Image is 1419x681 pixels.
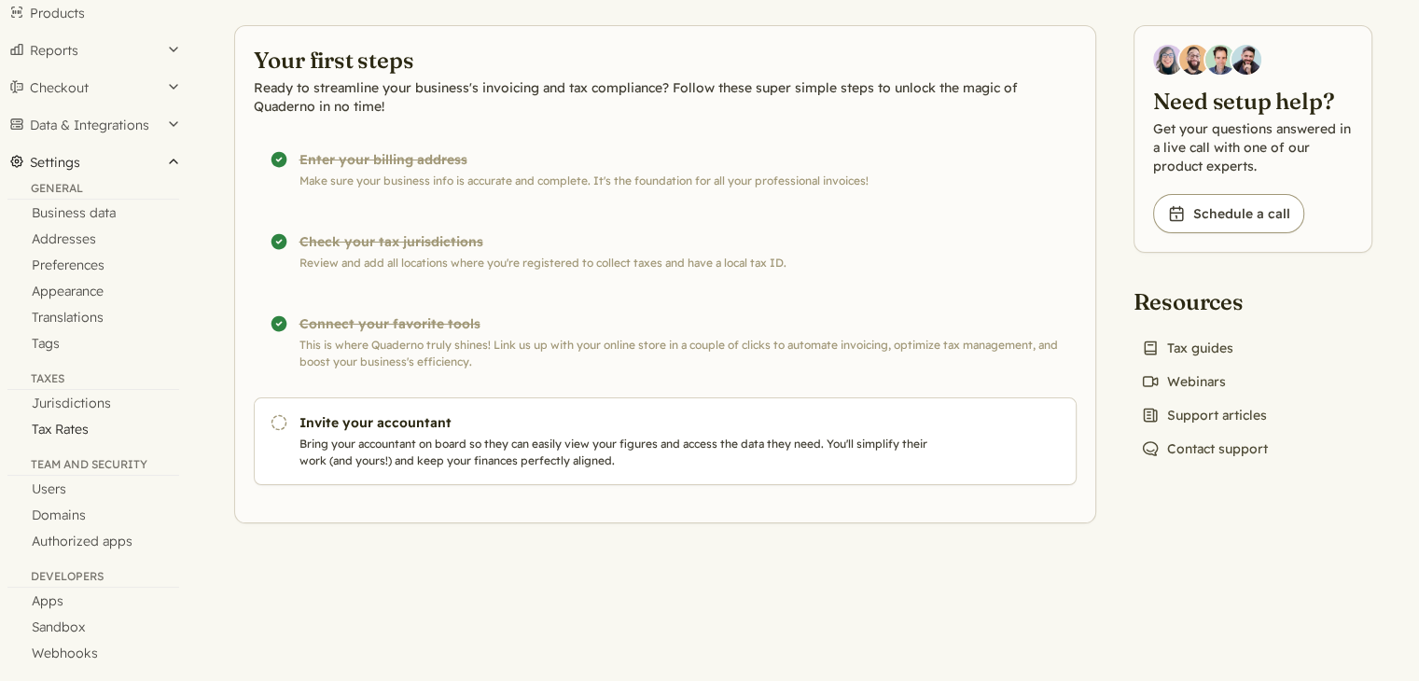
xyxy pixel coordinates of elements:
[254,78,1077,116] p: Ready to streamline your business's invoicing and tax compliance? Follow these super simple steps...
[1134,335,1241,361] a: Tax guides
[7,181,179,200] div: General
[254,45,1077,75] h2: Your first steps
[7,457,179,476] div: Team and security
[7,371,179,390] div: Taxes
[1134,368,1233,395] a: Webinars
[1134,402,1274,428] a: Support articles
[1153,194,1304,233] a: Schedule a call
[7,569,179,588] div: Developers
[1231,45,1261,75] img: Javier Rubio, DevRel at Quaderno
[1153,86,1353,116] h2: Need setup help?
[1153,119,1353,175] p: Get your questions answered in a live call with one of our product experts.
[299,436,936,469] p: Bring your accountant on board so they can easily view your figures and access the data they need...
[1134,286,1275,316] h2: Resources
[1153,45,1183,75] img: Diana Carrasco, Account Executive at Quaderno
[1134,436,1275,462] a: Contact support
[299,413,936,432] h3: Invite your accountant
[1179,45,1209,75] img: Jairo Fumero, Account Executive at Quaderno
[254,397,1077,485] a: Invite your accountant Bring your accountant on board so they can easily view your figures and ac...
[1205,45,1235,75] img: Ivo Oltmans, Business Developer at Quaderno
